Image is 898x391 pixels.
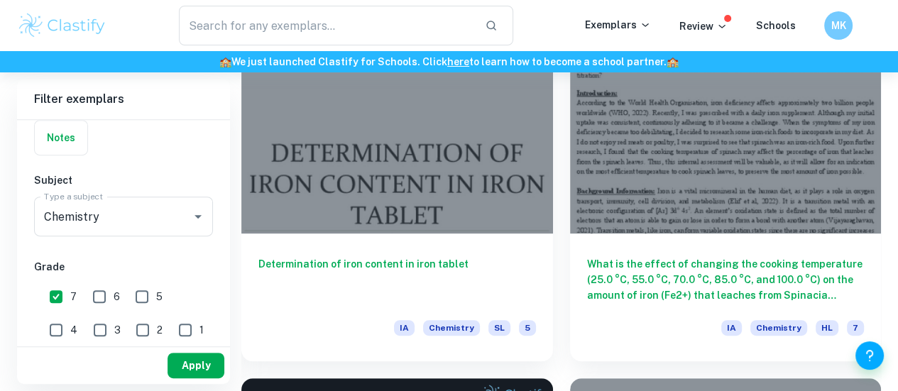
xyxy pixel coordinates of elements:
[168,353,224,378] button: Apply
[179,6,473,45] input: Search for any exemplars...
[35,121,87,155] button: Notes
[847,320,864,336] span: 7
[199,322,204,338] span: 1
[679,18,728,34] p: Review
[816,320,838,336] span: HL
[156,289,163,304] span: 5
[17,79,230,119] h6: Filter exemplars
[587,256,865,303] h6: What is the effect of changing the cooking temperature (25.0 °C, 55.0 °C, 70.0 °C, 85.0 °C, and 1...
[667,56,679,67] span: 🏫
[721,320,742,336] span: IA
[447,56,469,67] a: here
[114,322,121,338] span: 3
[750,320,807,336] span: Chemistry
[114,289,120,304] span: 6
[219,56,231,67] span: 🏫
[585,17,651,33] p: Exemplars
[34,259,213,275] h6: Grade
[394,320,415,336] span: IA
[17,11,107,40] img: Clastify logo
[855,341,884,370] button: Help and Feedback
[258,256,536,303] h6: Determination of iron content in iron tablet
[488,320,510,336] span: SL
[831,18,847,33] h6: MK
[70,289,77,304] span: 7
[34,172,213,188] h6: Subject
[423,320,480,336] span: Chemistry
[157,322,163,338] span: 2
[188,206,208,226] button: Open
[756,20,796,31] a: Schools
[70,322,77,338] span: 4
[824,11,853,40] button: MK
[44,190,103,202] label: Type a subject
[519,320,536,336] span: 5
[3,54,895,70] h6: We just launched Clastify for Schools. Click to learn how to become a school partner.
